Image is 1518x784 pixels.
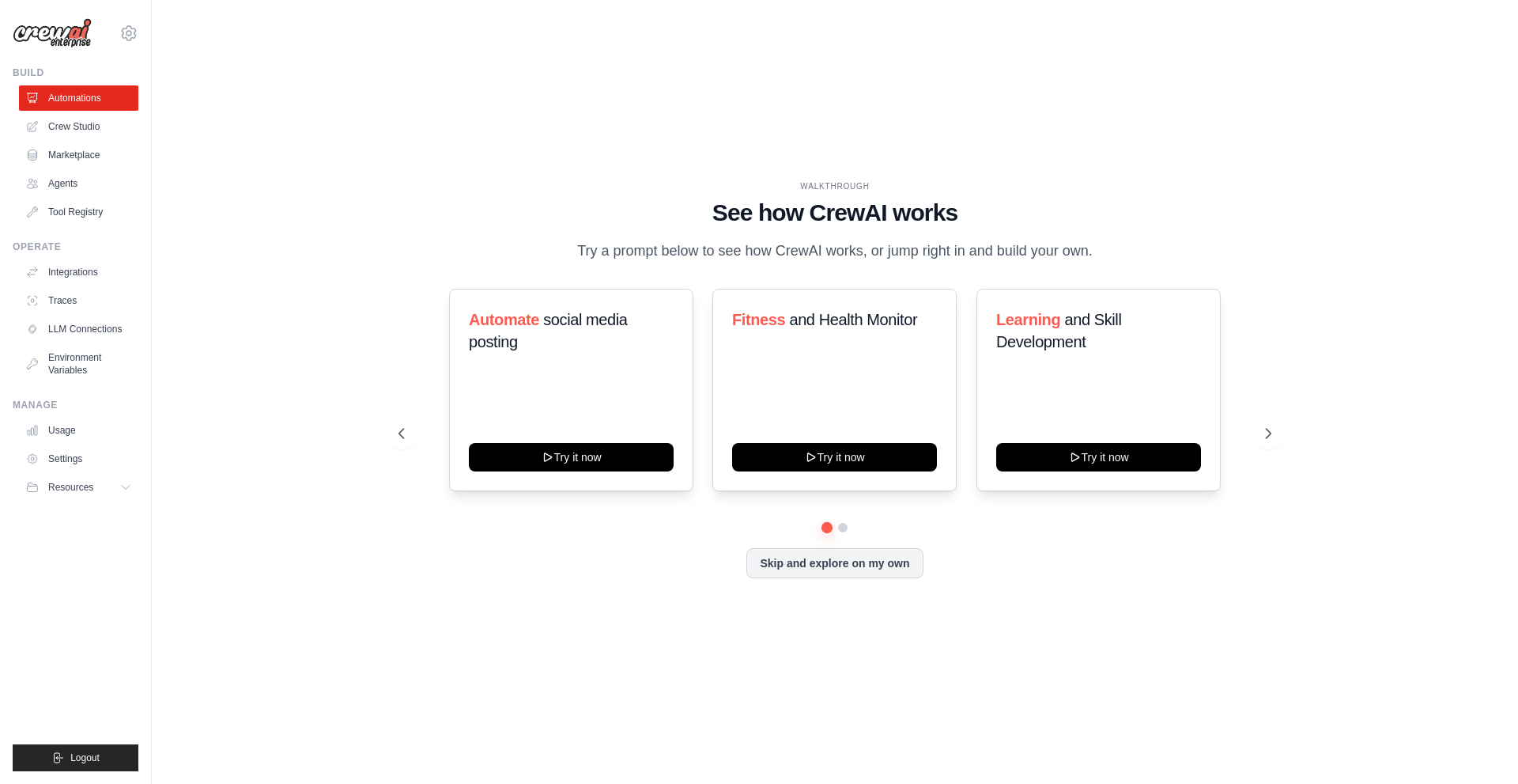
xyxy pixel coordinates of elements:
a: Crew Studio [19,114,138,139]
a: Agents [19,171,138,196]
span: and Skill Development [996,311,1121,350]
button: Try it now [996,443,1201,472]
h1: See how CrewAI works [398,199,1271,227]
span: Learning [996,311,1060,328]
button: Resources [19,475,138,500]
a: Integrations [19,259,138,285]
a: Settings [19,446,138,472]
div: WALKTHROUGH [398,180,1271,192]
a: Automations [19,85,138,111]
img: Logo [13,18,92,48]
div: Build [13,66,138,79]
a: Traces [19,288,138,313]
span: and Health Monitor [790,311,918,328]
a: Environment Variables [19,345,138,383]
span: Fitness [732,311,785,328]
span: Resources [48,481,93,494]
div: Operate [13,241,138,253]
p: Try a prompt below to see how CrewAI works, or jump right in and build your own. [569,240,1101,263]
a: LLM Connections [19,316,138,342]
span: Automate [469,311,539,328]
a: Marketplace [19,142,138,168]
button: Skip and explore on my own [746,548,923,578]
button: Try it now [732,443,937,472]
button: Try it now [469,443,674,472]
a: Usage [19,418,138,443]
a: Tool Registry [19,199,138,225]
span: social media posting [469,311,628,350]
span: Logout [70,752,100,764]
div: Manage [13,399,138,411]
button: Logout [13,744,138,771]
